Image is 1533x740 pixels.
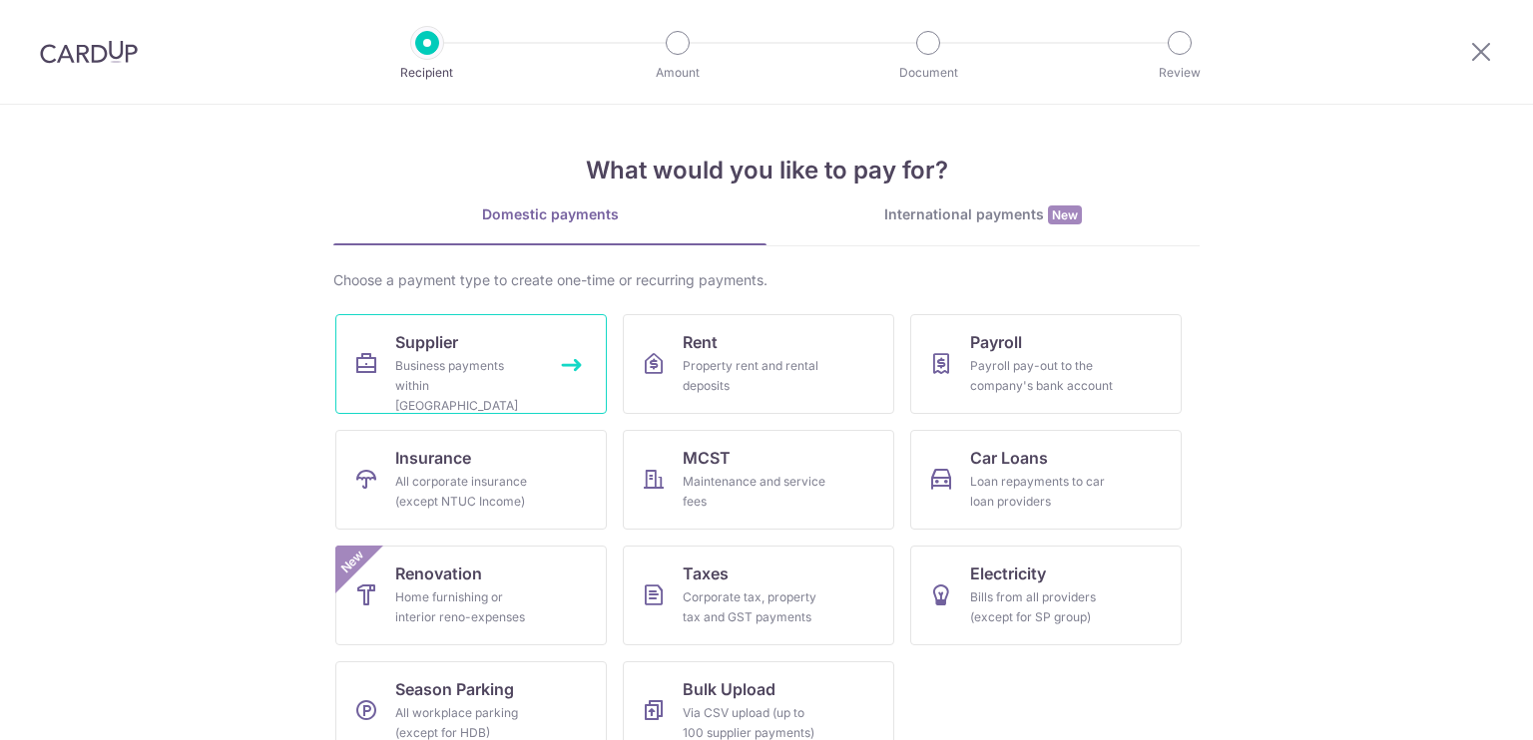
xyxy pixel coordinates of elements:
[623,314,894,414] a: RentProperty rent and rental deposits
[970,587,1114,627] div: Bills from all providers (except for SP group)
[40,40,138,64] img: CardUp
[335,314,607,414] a: SupplierBusiness payments within [GEOGRAPHIC_DATA]
[910,546,1182,645] a: ElectricityBills from all providers (except for SP group)
[683,561,729,585] span: Taxes
[395,561,482,585] span: Renovation
[683,587,826,627] div: Corporate tax, property tax and GST payments
[683,472,826,512] div: Maintenance and service fees
[335,430,607,530] a: InsuranceAll corporate insurance (except NTUC Income)
[970,472,1114,512] div: Loan repayments to car loan providers
[395,356,539,416] div: Business payments within [GEOGRAPHIC_DATA]
[683,446,731,470] span: MCST
[333,153,1200,188] h4: What would you like to pay for?
[353,63,501,83] p: Recipient
[395,446,471,470] span: Insurance
[970,356,1114,396] div: Payroll pay-out to the company's bank account
[910,430,1182,530] a: Car LoansLoan repayments to car loan providers
[623,430,894,530] a: MCSTMaintenance and service fees
[395,677,514,701] span: Season Parking
[854,63,1002,83] p: Document
[910,314,1182,414] a: PayrollPayroll pay-out to the company's bank account
[395,587,539,627] div: Home furnishing or interior reno-expenses
[1048,205,1082,224] span: New
[623,546,894,645] a: TaxesCorporate tax, property tax and GST payments
[335,546,607,645] a: RenovationHome furnishing or interior reno-expensesNew
[336,546,369,578] span: New
[1106,63,1254,83] p: Review
[177,14,218,32] span: Help
[395,472,539,512] div: All corporate insurance (except NTUC Income)
[970,446,1048,470] span: Car Loans
[970,561,1046,585] span: Electricity
[604,63,752,83] p: Amount
[766,204,1200,225] div: International payments
[683,677,775,701] span: Bulk Upload
[333,204,766,224] div: Domestic payments
[970,330,1022,354] span: Payroll
[395,330,458,354] span: Supplier
[333,270,1200,290] div: Choose a payment type to create one-time or recurring payments.
[683,330,718,354] span: Rent
[683,356,826,396] div: Property rent and rental deposits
